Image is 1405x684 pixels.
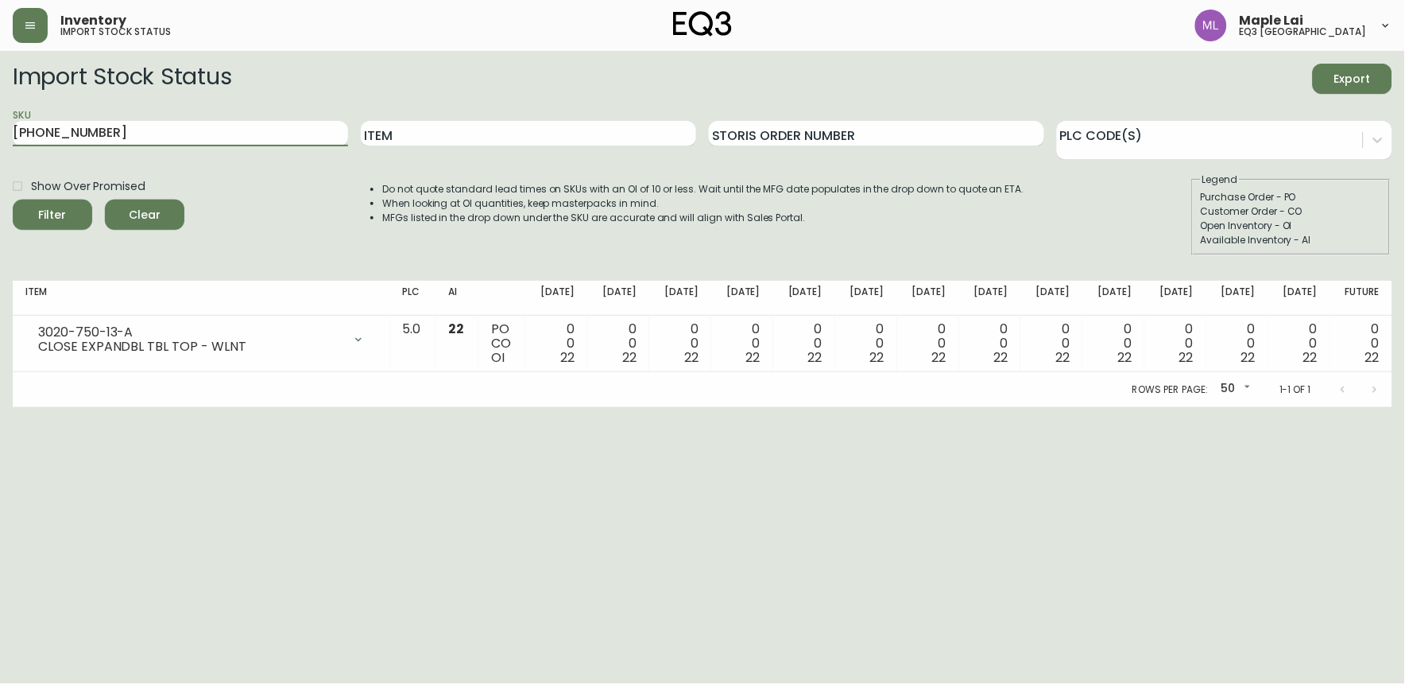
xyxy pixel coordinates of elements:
div: 0 0 [1343,322,1380,365]
th: [DATE] [525,281,587,316]
div: 0 0 [972,322,1008,365]
div: 0 0 [600,322,637,365]
div: 0 0 [538,322,575,365]
div: Purchase Order - PO [1201,190,1382,204]
div: PO CO [491,322,513,365]
span: Clear [118,205,172,225]
div: 0 0 [848,322,884,365]
th: [DATE] [1082,281,1144,316]
p: Rows per page: [1132,383,1208,397]
th: [DATE] [835,281,897,316]
div: Available Inventory - AI [1201,233,1382,247]
th: Item [13,281,390,316]
img: logo [673,11,732,37]
span: 22 [622,348,637,367]
h2: Import Stock Status [13,64,231,94]
span: 22 [1055,348,1070,367]
span: 22 [1179,348,1194,367]
span: 22 [932,348,946,367]
div: 0 0 [1033,322,1070,365]
span: 22 [1117,348,1132,367]
th: [DATE] [649,281,711,316]
p: 1-1 of 1 [1279,383,1311,397]
th: [DATE] [1020,281,1082,316]
th: PLC [390,281,435,316]
div: Customer Order - CO [1201,204,1382,219]
span: 22 [1365,348,1380,367]
th: [DATE] [1268,281,1330,316]
span: 22 [448,320,464,338]
span: 22 [1241,348,1256,367]
button: Filter [13,200,92,230]
div: 50 [1214,376,1254,402]
li: When looking at OI quantities, keep masterpacks in mind. [382,196,1024,211]
span: Export [1326,69,1380,89]
span: OI [491,348,505,367]
h5: eq3 [GEOGRAPHIC_DATA] [1240,27,1367,37]
div: 0 0 [910,322,946,365]
span: Show Over Promised [31,178,145,195]
li: MFGs listed in the drop down under the SKU are accurate and will align with Sales Portal. [382,211,1024,225]
span: 22 [746,348,761,367]
div: Filter [39,205,67,225]
h5: import stock status [60,27,171,37]
td: 5.0 [390,316,435,372]
th: [DATE] [897,281,959,316]
span: 22 [560,348,575,367]
div: CLOSE EXPANDBL TBL TOP - WLNT [38,340,343,354]
div: 0 0 [724,322,761,365]
img: 61e28cffcf8cc9f4e300d877dd684943 [1195,10,1227,41]
span: Inventory [60,14,126,27]
li: Do not quote standard lead times on SKUs with an OI of 10 or less. Wait until the MFG date popula... [382,182,1024,196]
th: [DATE] [773,281,835,316]
th: AI [435,281,478,316]
span: 22 [808,348,822,367]
span: 22 [1303,348,1318,367]
span: 22 [870,348,884,367]
div: 3020-750-13-ACLOSE EXPANDBL TBL TOP - WLNT [25,322,377,357]
div: 0 0 [1219,322,1256,365]
th: [DATE] [959,281,1021,316]
div: 3020-750-13-A [38,325,343,340]
legend: Legend [1201,173,1240,187]
th: [DATE] [1206,281,1268,316]
div: 0 0 [662,322,699,365]
span: 22 [994,348,1008,367]
th: [DATE] [1144,281,1206,316]
span: Maple Lai [1240,14,1304,27]
button: Export [1313,64,1392,94]
th: [DATE] [711,281,773,316]
th: Future [1330,281,1392,316]
th: [DATE] [587,281,649,316]
span: 22 [684,348,699,367]
div: Open Inventory - OI [1201,219,1382,233]
div: 0 0 [1157,322,1194,365]
div: 0 0 [786,322,822,365]
div: 0 0 [1281,322,1318,365]
div: 0 0 [1095,322,1132,365]
button: Clear [105,200,184,230]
